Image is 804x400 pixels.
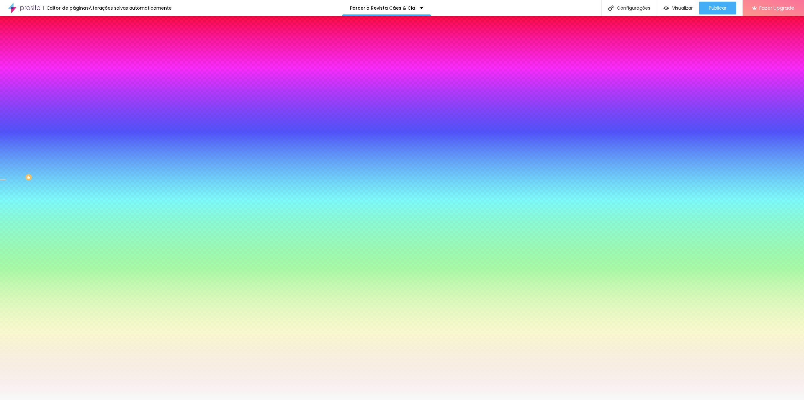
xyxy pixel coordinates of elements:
img: Icone [608,5,614,11]
p: Parceria Revista Cães & Cia [350,6,415,10]
div: Editor de páginas [43,6,89,10]
span: Visualizar [672,5,693,11]
span: Publicar [709,5,726,11]
button: Publicar [699,2,736,14]
span: Fazer Upgrade [759,5,794,11]
button: Visualizar [657,2,699,14]
img: view-1.svg [663,5,669,11]
div: Alterações salvas automaticamente [89,6,172,10]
